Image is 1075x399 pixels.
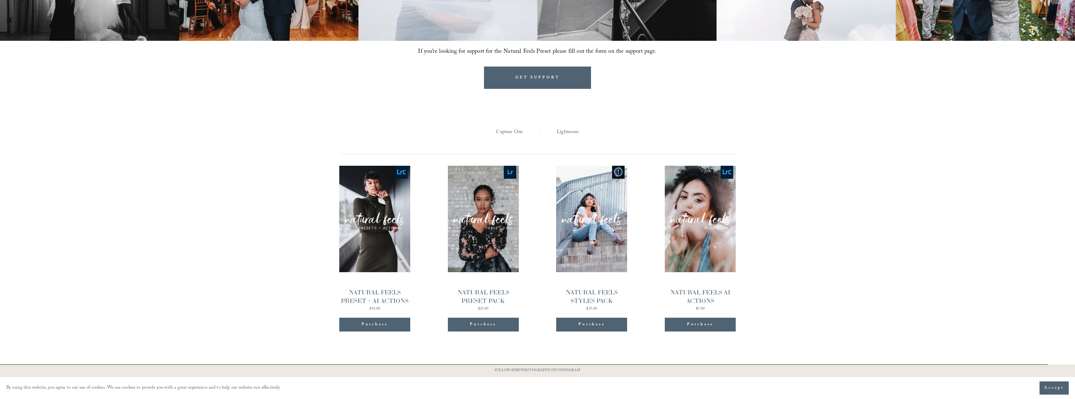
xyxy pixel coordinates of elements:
div: $30.00 [339,307,410,311]
div: NATURAL FEELS PRESET PACK [448,288,519,305]
span: If you’re looking for support for the Natural Feels Preset please fill out the form on the suppor... [418,47,657,57]
div: $5.00 [665,307,736,311]
div: Purchase [448,318,519,332]
div: Purchase [665,318,736,332]
div: Purchase [470,321,496,328]
span: | [539,127,541,137]
div: $25.00 [448,307,519,311]
a: NATURAL FEELS AI ACTIONS [665,166,736,311]
div: NATURAL FEELS AI ACTIONS [665,288,736,305]
p: FOLLOW @JBIVPHOTOGRAPHY ON INSTAGRAM [483,367,593,374]
a: GET SUPPORT [484,67,591,89]
div: NATURAL FEELS STYLES PACK [556,288,627,305]
div: Purchase [339,318,410,332]
a: NATURAL FEELS PRESET PACK [448,166,519,311]
div: Purchase [578,321,605,328]
p: By using this website, you agree to our use of cookies. We use cookies to provide you with a grea... [6,384,281,393]
button: Accept [1040,381,1069,395]
a: NATURAL FEELS STYLES PACK [556,166,627,311]
div: Purchase [687,321,713,328]
div: $25.00 [556,307,627,311]
div: Purchase [362,321,388,328]
div: Purchase [556,318,627,332]
a: NATURAL FEELS PRESET + AI ACTIONS [339,166,410,311]
a: Capture One [496,127,523,137]
div: NATURAL FEELS PRESET + AI ACTIONS [339,288,410,305]
a: Lightroom [557,127,579,137]
span: Accept [1044,385,1064,391]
